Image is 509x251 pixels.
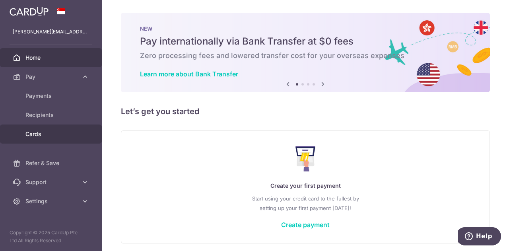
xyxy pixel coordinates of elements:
[25,73,78,81] span: Pay
[25,178,78,186] span: Support
[25,54,78,62] span: Home
[140,51,471,60] h6: Zero processing fees and lowered transfer cost for your overseas expenses
[10,6,49,16] img: CardUp
[25,92,78,100] span: Payments
[18,6,34,13] span: Help
[140,35,471,48] h5: Pay internationally via Bank Transfer at $0 fees
[121,105,490,118] h5: Let’s get you started
[137,194,474,213] p: Start using your credit card to the fullest by setting up your first payment [DATE]!
[25,111,78,119] span: Recipients
[25,159,78,167] span: Refer & Save
[140,70,238,78] a: Learn more about Bank Transfer
[295,146,316,171] img: Make Payment
[140,25,471,32] p: NEW
[13,28,89,36] p: [PERSON_NAME][EMAIL_ADDRESS][DOMAIN_NAME]
[458,227,501,247] iframe: Opens a widget where you can find more information
[25,197,78,205] span: Settings
[25,130,78,138] span: Cards
[121,13,490,92] img: Bank transfer banner
[281,221,330,229] a: Create payment
[137,181,474,191] p: Create your first payment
